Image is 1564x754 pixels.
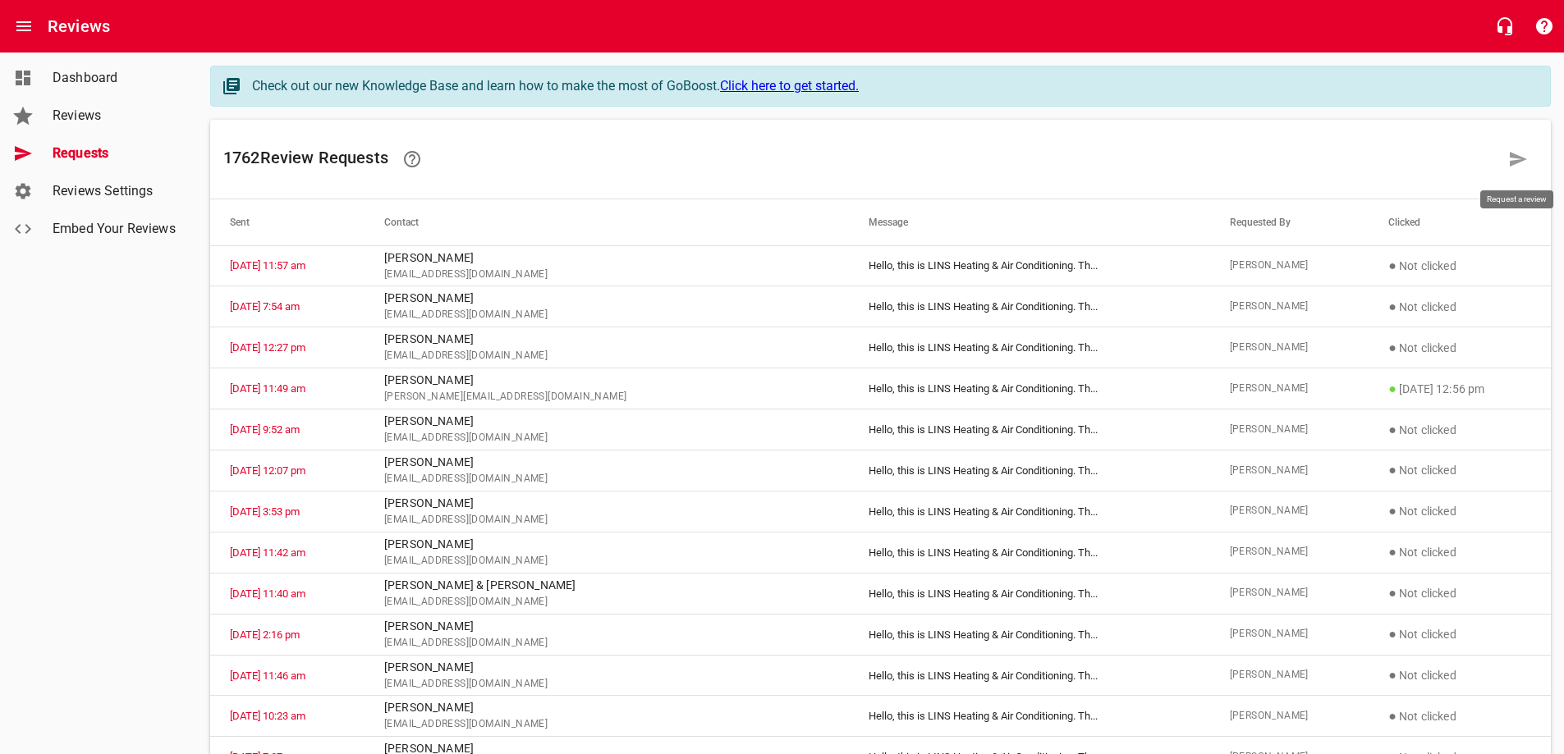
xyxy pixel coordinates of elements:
th: Sent [210,199,365,245]
span: [EMAIL_ADDRESS][DOMAIN_NAME] [384,676,829,692]
p: Not clicked [1388,256,1531,276]
p: Not clicked [1388,542,1531,562]
span: ● [1388,503,1397,519]
span: Embed Your Reviews [53,219,177,239]
span: [EMAIL_ADDRESS][DOMAIN_NAME] [384,716,829,733]
a: [DATE] 11:46 am [230,669,305,682]
span: [PERSON_NAME] [1230,626,1350,642]
a: [DATE] 11:57 am [230,259,305,272]
p: [PERSON_NAME] [384,290,829,307]
td: Hello, this is LINS Heating & Air Conditioning. Th ... [849,368,1209,409]
td: Hello, this is LINS Heating & Air Conditioning. Th ... [849,409,1209,450]
button: Open drawer [4,7,44,46]
span: ● [1388,462,1397,478]
p: [PERSON_NAME] [384,331,829,348]
span: [EMAIL_ADDRESS][DOMAIN_NAME] [384,430,829,446]
a: [DATE] 2:16 pm [230,628,300,641]
p: [PERSON_NAME] [384,659,829,676]
th: Message [849,199,1209,245]
p: Not clicked [1388,420,1531,440]
span: ● [1388,585,1397,601]
p: Not clicked [1388,665,1531,685]
div: Check out our new Knowledge Base and learn how to make the most of GoBoost. [252,76,1534,96]
td: Hello, this is LINS Heating & Air Conditioning. Th ... [849,450,1209,491]
p: Not clicked [1388,460,1531,480]
p: Not clicked [1388,297,1531,317]
button: Support Portal [1525,7,1564,46]
span: ● [1388,340,1397,355]
span: [EMAIL_ADDRESS][DOMAIN_NAME] [384,635,829,651]
h6: 1762 Review Request s [223,139,1498,179]
span: [PERSON_NAME] [1230,258,1350,274]
span: [PERSON_NAME] [1230,463,1350,479]
span: [EMAIL_ADDRESS][DOMAIN_NAME] [384,512,829,528]
span: ● [1388,258,1397,273]
span: [PERSON_NAME] [1230,381,1350,397]
td: Hello, this is LINS Heating & Air Conditioning. Th ... [849,655,1209,696]
span: ● [1388,626,1397,642]
span: Dashboard [53,68,177,88]
th: Contact [365,199,849,245]
a: [DATE] 11:42 am [230,546,305,559]
span: [PERSON_NAME] [1230,503,1350,519]
td: Hello, this is LINS Heating & Air Conditioning. Th ... [849,491,1209,532]
p: Not clicked [1388,501,1531,521]
span: [PERSON_NAME] [1230,585,1350,601]
span: ● [1388,667,1397,683]
p: [PERSON_NAME] [384,372,829,389]
span: [EMAIL_ADDRESS][DOMAIN_NAME] [384,267,829,283]
th: Requested By [1210,199,1369,245]
a: [DATE] 12:27 pm [230,341,305,354]
span: Requests [53,144,177,163]
span: ● [1388,544,1397,560]
button: Live Chat [1485,7,1525,46]
span: [PERSON_NAME] [1230,708,1350,724]
p: [PERSON_NAME] [384,495,829,512]
span: [PERSON_NAME] [1230,299,1350,315]
a: Click here to get started. [720,78,859,94]
p: [PERSON_NAME] [384,249,829,267]
span: [EMAIL_ADDRESS][DOMAIN_NAME] [384,307,829,323]
a: Learn how requesting reviews can improve your online presence [392,139,432,179]
td: Hello, this is LINS Heating & Air Conditioning. Th ... [849,245,1209,286]
span: [EMAIL_ADDRESS][DOMAIN_NAME] [384,594,829,610]
a: [DATE] 10:23 am [230,710,305,722]
a: [DATE] 7:54 am [230,300,300,313]
p: [PERSON_NAME] [384,454,829,471]
span: ● [1388,299,1397,314]
a: [DATE] 11:49 am [230,382,305,395]
span: [EMAIL_ADDRESS][DOMAIN_NAME] [384,553,829,569]
span: Reviews [53,106,177,126]
p: Not clicked [1388,338,1531,358]
p: Not clicked [1388,706,1531,726]
a: [DATE] 9:52 am [230,423,300,436]
th: Clicked [1369,199,1551,245]
span: ● [1388,708,1397,724]
span: [EMAIL_ADDRESS][DOMAIN_NAME] [384,471,829,487]
p: Not clicked [1388,624,1531,644]
td: Hello, this is LINS Heating & Air Conditioning. Th ... [849,696,1209,737]
a: [DATE] 12:07 pm [230,464,305,477]
td: Hello, this is LINS Heating & Air Conditioning. Th ... [849,327,1209,368]
a: [DATE] 3:53 pm [230,505,300,518]
td: Hello, this is LINS Heating & Air Conditioning. Th ... [849,614,1209,655]
span: ● [1388,422,1397,437]
p: [PERSON_NAME] [384,618,829,635]
span: [EMAIL_ADDRESS][DOMAIN_NAME] [384,348,829,364]
span: ● [1388,381,1397,396]
p: [DATE] 12:56 pm [1388,379,1531,399]
td: Hello, this is LINS Heating & Air Conditioning. Th ... [849,286,1209,327]
td: Hello, this is LINS Heating & Air Conditioning. Th ... [849,532,1209,573]
td: Hello, this is LINS Heating & Air Conditioning. Th ... [849,573,1209,614]
p: [PERSON_NAME] [384,413,829,430]
span: [PERSON_NAME] [1230,340,1350,356]
a: [DATE] 11:40 am [230,587,305,600]
span: [PERSON_NAME] [1230,544,1350,560]
p: [PERSON_NAME] [384,536,829,553]
p: Not clicked [1388,583,1531,603]
h6: Reviews [48,13,110,39]
span: Reviews Settings [53,181,177,201]
span: [PERSON_NAME] [1230,422,1350,438]
span: [PERSON_NAME] [1230,667,1350,683]
p: [PERSON_NAME] [384,699,829,716]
